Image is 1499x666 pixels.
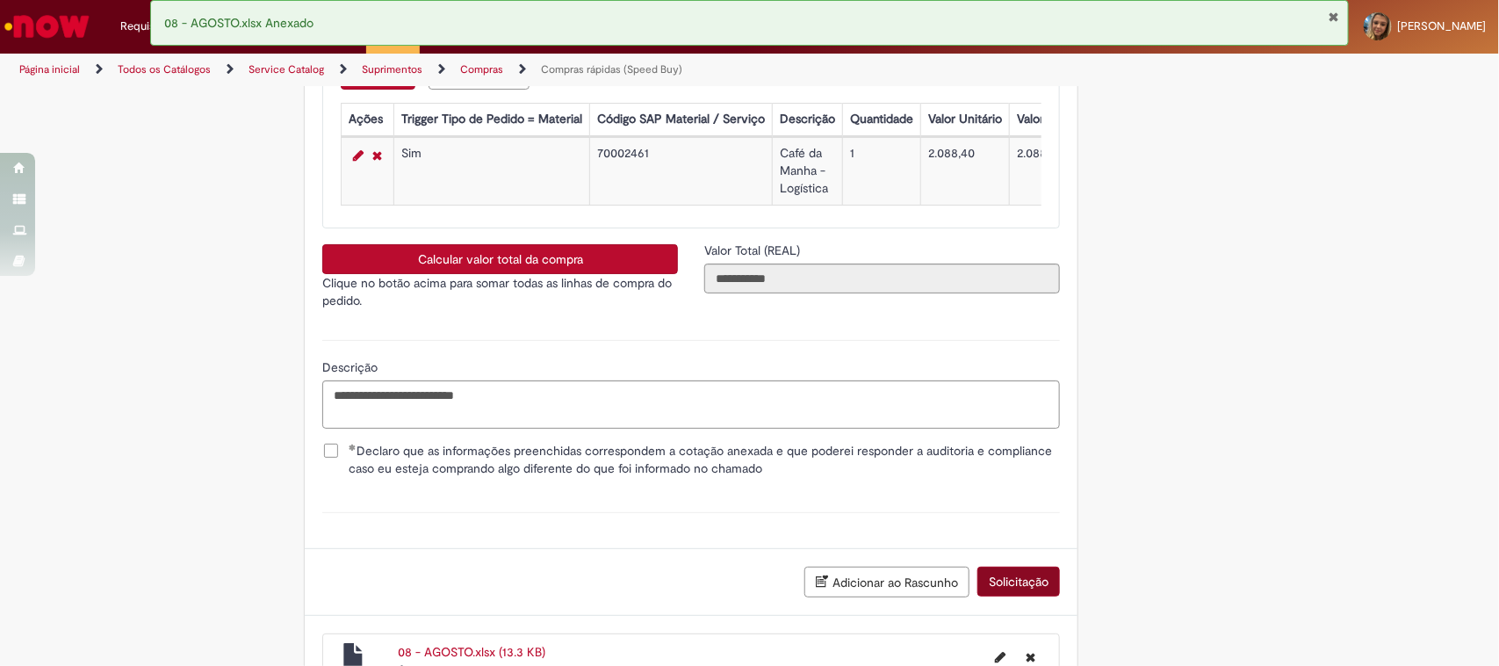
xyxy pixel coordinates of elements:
a: Editar Linha 1 [349,145,368,166]
a: Todos os Catálogos [118,62,211,76]
button: Adicionar ao Rascunho [804,567,969,597]
td: Sim [394,138,590,206]
th: Ações [342,104,394,136]
th: Valor Unitário [921,104,1010,136]
span: [PERSON_NAME] [1397,18,1486,33]
img: ServiceNow [2,9,92,44]
a: 08 - AGOSTO.xlsx (13.3 KB) [398,644,545,660]
th: Quantidade [843,104,921,136]
a: Service Catalog [249,62,324,76]
td: 2.088,40 [921,138,1010,206]
span: Somente leitura - Valor Total (REAL) [704,243,804,258]
button: Solicitação [977,567,1060,597]
textarea: Descrição [322,380,1060,429]
span: Obrigatório Preenchido [349,444,357,451]
span: 08 - AGOSTO.xlsx Anexado [164,15,313,31]
button: Fechar Notificação [1328,10,1339,24]
th: Descrição [773,104,843,136]
input: Valor Total (REAL) [704,264,1060,293]
a: Compras [460,62,503,76]
a: Suprimentos [362,62,422,76]
label: Somente leitura - Valor Total (REAL) [704,242,804,259]
td: 2.088,40 [1010,138,1122,206]
span: Declaro que as informações preenchidas correspondem a cotação anexada e que poderei responder a a... [349,442,1060,477]
ul: Trilhas de página [13,54,986,86]
a: Compras rápidas (Speed Buy) [541,62,682,76]
td: 1 [843,138,921,206]
th: Código SAP Material / Serviço [590,104,773,136]
span: Descrição [322,359,381,375]
a: Remover linha 1 [368,145,386,166]
button: Calcular valor total da compra [322,244,678,274]
th: Trigger Tipo de Pedido = Material [394,104,590,136]
p: Clique no botão acima para somar todas as linhas de compra do pedido. [322,274,678,309]
th: Valor Total Moeda [1010,104,1122,136]
td: Café da Manha - Logística [773,138,843,206]
a: Página inicial [19,62,80,76]
td: 70002461 [590,138,773,206]
span: Requisições [120,18,182,35]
